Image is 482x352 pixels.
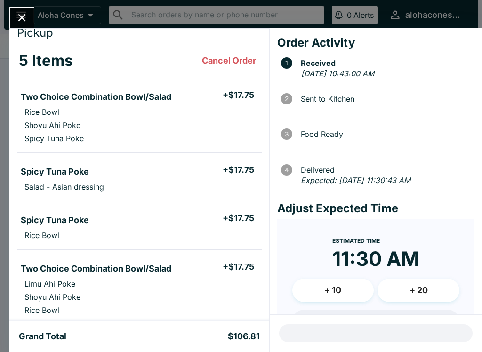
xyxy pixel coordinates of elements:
[285,59,288,67] text: 1
[19,331,66,342] h5: Grand Total
[24,305,59,315] p: Rice Bowl
[223,89,254,101] h5: + $17.75
[285,130,289,138] text: 3
[301,176,410,185] em: Expected: [DATE] 11:30:43 AM
[24,120,80,130] p: Shoyu Ahi Poke
[24,279,75,288] p: Limu Ahi Poke
[292,279,374,302] button: + 10
[285,95,289,103] text: 2
[24,107,59,117] p: Rice Bowl
[21,263,171,274] h5: Two Choice Combination Bowl/Salad
[296,130,474,138] span: Food Ready
[223,213,254,224] h5: + $17.75
[24,292,80,302] p: Shoyu Ahi Poke
[223,261,254,272] h5: + $17.75
[277,36,474,50] h4: Order Activity
[17,26,53,40] span: Pickup
[296,166,474,174] span: Delivered
[296,59,474,67] span: Received
[21,215,89,226] h5: Spicy Tuna Poke
[198,51,260,70] button: Cancel Order
[24,182,104,192] p: Salad - Asian dressing
[228,331,260,342] h5: $106.81
[284,166,289,174] text: 4
[332,237,380,244] span: Estimated Time
[296,95,474,103] span: Sent to Kitchen
[19,51,73,70] h3: 5 Items
[24,231,59,240] p: Rice Bowl
[301,69,374,78] em: [DATE] 10:43:00 AM
[24,134,84,143] p: Spicy Tuna Poke
[21,166,89,177] h5: Spicy Tuna Poke
[223,164,254,176] h5: + $17.75
[10,8,34,28] button: Close
[332,247,419,271] time: 11:30 AM
[21,91,171,103] h5: Two Choice Combination Bowl/Salad
[378,279,459,302] button: + 20
[277,201,474,216] h4: Adjust Expected Time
